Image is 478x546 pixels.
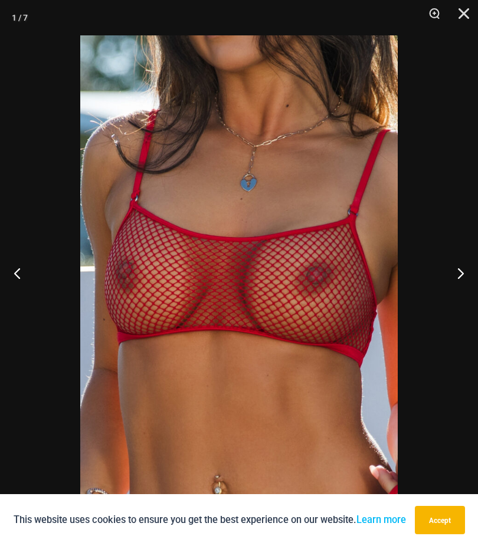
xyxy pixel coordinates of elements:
button: Next [434,244,478,302]
div: 1 / 7 [12,9,28,27]
button: Accept [415,506,465,534]
img: Summer Storm Red 332 Crop Top 01 [80,35,398,511]
a: Learn more [356,514,406,525]
p: This website uses cookies to ensure you get the best experience on our website. [14,512,406,528]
